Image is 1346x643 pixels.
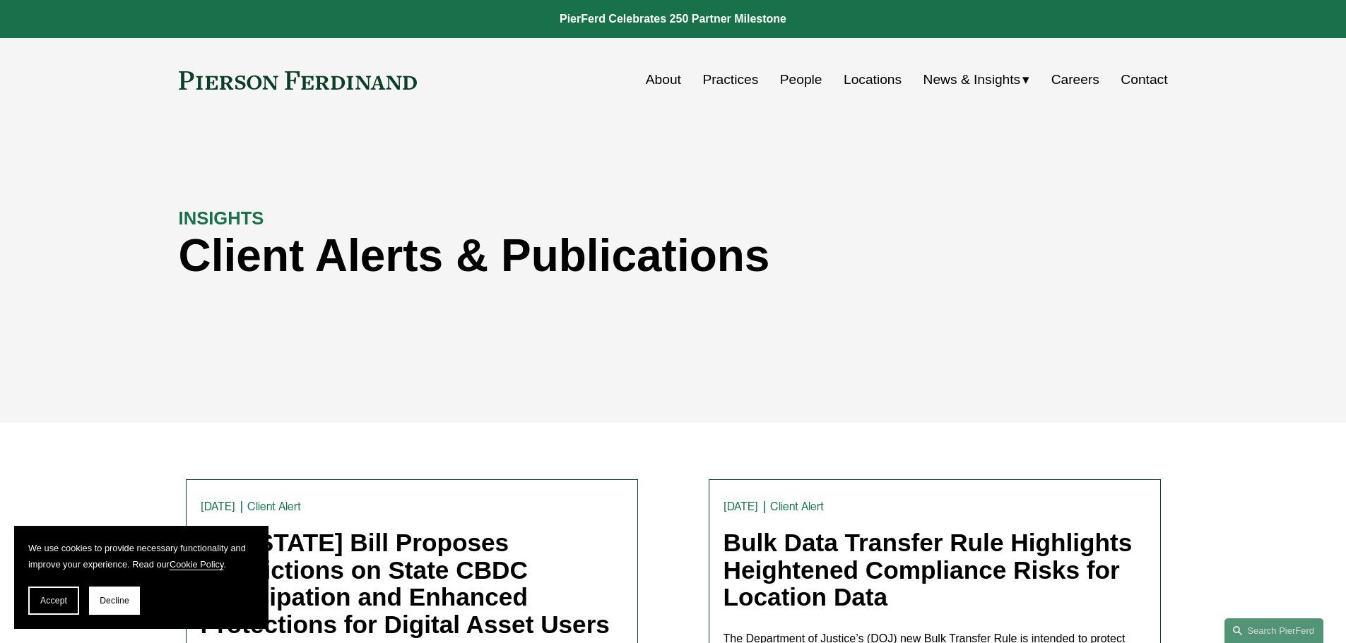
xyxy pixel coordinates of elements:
[14,526,268,629] section: Cookie banner
[770,500,824,513] a: Client Alert
[201,501,236,512] time: [DATE]
[646,66,681,93] a: About
[247,500,301,513] a: Client Alert
[702,66,758,93] a: Practices
[28,587,79,615] button: Accept
[923,66,1030,93] a: folder dropdown
[724,529,1133,611] a: Bulk Data Transfer Rule Highlights Heightened Compliance Risks for Location Data
[201,529,610,638] a: [US_STATE] Bill Proposes Restrictions on State CBDC Participation and Enhanced Protections for Di...
[1224,618,1323,643] a: Search this site
[170,559,224,570] a: Cookie Policy
[179,230,921,282] h1: Client Alerts & Publications
[179,208,264,228] strong: INSIGHTS
[40,596,67,606] span: Accept
[923,68,1021,92] span: News & Insights
[1051,66,1099,93] a: Careers
[1121,66,1167,93] a: Contact
[89,587,140,615] button: Decline
[100,596,129,606] span: Decline
[28,540,254,572] p: We use cookies to provide necessary functionality and improve your experience. Read our .
[724,501,759,512] time: [DATE]
[844,66,902,93] a: Locations
[780,66,822,93] a: People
